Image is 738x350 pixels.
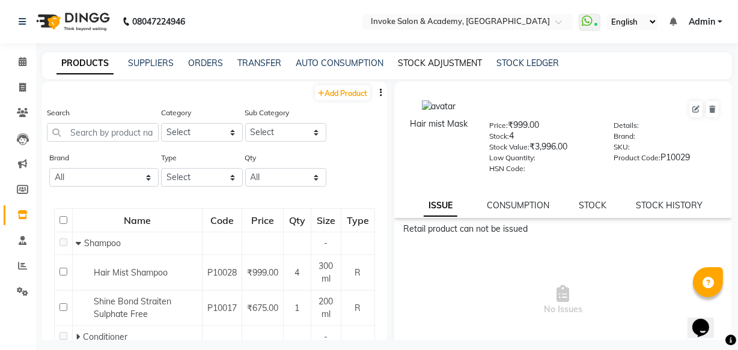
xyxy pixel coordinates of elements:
span: Collapse Row [76,238,84,249]
label: SKU: [614,142,630,152]
div: Retail product can not be issued [403,223,723,235]
label: Category [161,107,191,118]
span: Shine Bond Straiten Sulphate Free [94,296,171,319]
span: ₹999.00 [247,267,278,278]
label: Qty [245,152,257,163]
span: - [325,331,328,342]
a: STOCK HISTORY [636,200,703,211]
span: Expand Row [76,331,83,342]
label: Search [47,107,70,118]
a: CONSUMPTION [487,200,549,211]
span: R [355,267,361,278]
div: Name [73,210,201,231]
div: Qty [284,210,310,231]
b: 08047224946 [132,5,185,38]
span: Conditioner [83,331,127,342]
a: STOCK LEDGER [496,58,559,68]
a: Add Product [315,85,370,100]
span: - [325,238,328,249]
span: Shampoo [84,238,121,249]
span: 4 [295,267,300,278]
label: Low Quantity: [489,152,535,163]
label: Stock Value: [489,142,529,152]
span: 1 [295,303,300,313]
div: ₹999.00 [489,119,596,136]
img: avatar [422,100,456,113]
div: Code [203,210,241,231]
label: Type [161,152,177,163]
span: 200 ml [319,296,334,319]
span: ₹675.00 [247,303,278,313]
a: SUPPLIERS [128,58,174,68]
a: AUTO CONSUMPTION [296,58,383,68]
a: ORDERS [188,58,223,68]
div: Hair mist Mask [406,118,471,130]
span: P10017 [207,303,237,313]
span: 300 ml [319,261,334,284]
div: 4 [489,130,596,146]
label: Price: [489,120,508,131]
label: Details: [614,120,639,131]
label: Stock: [489,131,509,142]
label: Brand: [614,131,635,142]
span: R [355,303,361,313]
input: Search by product name or code [47,123,159,142]
span: P10028 [207,267,237,278]
label: Sub Category [245,107,290,118]
iframe: chat widget [688,302,726,338]
label: Product Code: [614,152,660,163]
span: Admin [689,16,715,28]
label: HSN Code: [489,163,525,174]
a: ISSUE [424,195,457,217]
div: Price [243,210,282,231]
a: STOCK [579,200,606,211]
div: Type [342,210,374,231]
a: PRODUCTS [56,53,114,74]
div: P10029 [614,151,720,168]
div: Size [312,210,340,231]
label: Brand [49,152,69,163]
img: logo [31,5,113,38]
a: STOCK ADJUSTMENT [398,58,482,68]
div: ₹3,996.00 [489,140,596,157]
a: TRANSFER [237,58,281,68]
span: Hair Mist Shampoo [94,267,168,278]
